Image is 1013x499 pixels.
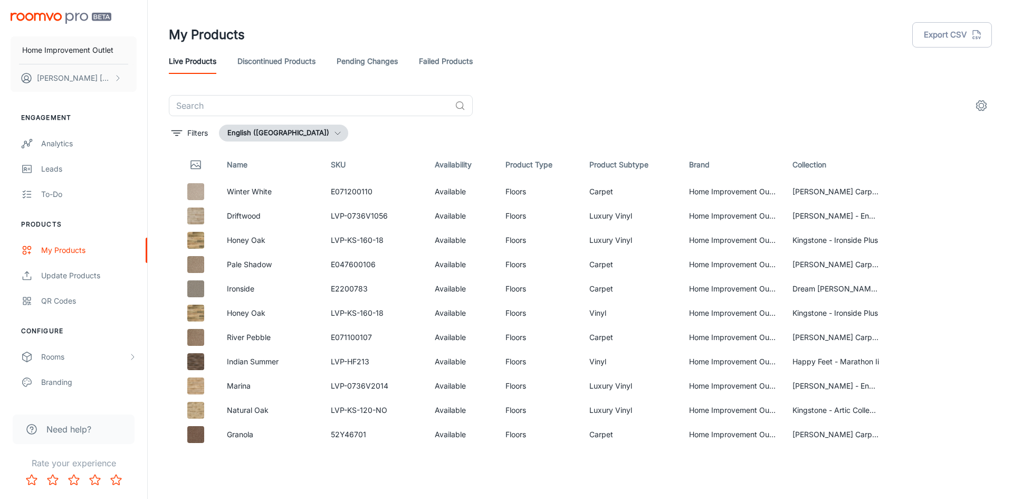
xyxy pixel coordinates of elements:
td: Available [426,374,497,398]
td: Floors [497,350,581,374]
td: Vinyl [581,350,681,374]
td: Home Improvement Outlet [681,422,785,447]
div: Update Products [41,270,137,281]
td: Kingstone - Artic Collection [784,398,888,422]
button: filter [169,125,211,142]
div: Rooms [41,351,128,363]
a: Ironside [227,284,254,293]
td: Kingstone - Ironside Plus [784,301,888,325]
td: Available [426,398,497,422]
td: LVP-HF213 [322,350,426,374]
button: Rate 2 star [42,469,63,491]
h1: My Products [169,25,245,44]
td: Home Improvement Outlet [681,228,785,252]
th: Product Type [497,150,581,180]
td: Floors [497,228,581,252]
td: [PERSON_NAME] Carpet - Ride It Out [784,252,888,277]
td: Floors [497,447,581,471]
button: English ([GEOGRAPHIC_DATA]) [219,125,348,142]
td: Available [426,447,497,471]
button: Export CSV [912,22,992,48]
a: Pending Changes [337,49,398,74]
td: Home Improvement Outlet [681,447,785,471]
td: Home Improvement Outlet [681,204,785,228]
td: LVP-KS-120-NO [322,398,426,422]
p: Rate your experience [8,457,139,469]
div: My Products [41,244,137,256]
a: Pale Shadow [227,260,272,269]
a: Winter White [227,187,272,196]
a: Honey Oak [227,308,265,317]
td: Available [426,350,497,374]
img: Roomvo PRO Beta [11,13,111,24]
span: Need help? [46,423,91,436]
div: Analytics [41,138,137,149]
td: Home Improvement Outlet [681,398,785,422]
td: Home Improvement Outlet [681,325,785,350]
td: Home Improvement Outlet [681,277,785,301]
th: Collection [784,150,888,180]
td: Luxury Vinyl [581,374,681,398]
a: Marina [227,381,251,390]
div: Leads [41,163,137,175]
td: Luxury Vinyl [581,204,681,228]
td: Carpet [581,252,681,277]
th: Name [218,150,322,180]
button: [PERSON_NAME] [PERSON_NAME] [11,64,137,92]
td: Floors [497,374,581,398]
div: Texts [41,402,137,413]
td: E047600106 [322,252,426,277]
a: Natural Oak [227,406,269,415]
td: [PERSON_NAME] - Endura Plus [784,374,888,398]
svg: Thumbnail [189,158,202,171]
th: SKU [322,150,426,180]
td: Luxury Vinyl [581,228,681,252]
a: Live Products [169,49,216,74]
a: Driftwood [227,211,261,220]
td: Carpet [581,180,681,204]
td: Available [426,301,497,325]
a: River Pebble [227,333,271,342]
div: To-do [41,189,137,200]
td: E071100107 [322,325,426,350]
td: Floors [497,398,581,422]
td: 52Y46701 [322,422,426,447]
td: Floors [497,277,581,301]
td: Happy Feet - Marathon Ii [784,350,888,374]
button: Home Improvement Outlet [11,36,137,64]
a: Failed Products [419,49,473,74]
td: Home Improvement Outlet [681,374,785,398]
td: Home Improvement Outlet [681,180,785,204]
a: Honey Oak [227,236,265,244]
button: settings [971,95,992,116]
p: [PERSON_NAME] [PERSON_NAME] [37,72,111,84]
td: [PERSON_NAME] Carpet - Cabana Life [784,447,888,471]
td: Floors [497,180,581,204]
p: Home Improvement Outlet [22,44,113,56]
td: Floors [497,252,581,277]
div: Branding [41,376,137,388]
div: QR Codes [41,295,137,307]
th: Product Subtype [581,150,681,180]
td: 5E04700541 [322,447,426,471]
td: Available [426,228,497,252]
a: Discontinued Products [237,49,316,74]
td: Available [426,325,497,350]
p: Filters [187,127,208,139]
td: Carpet [581,422,681,447]
td: LVP-0736V1056 [322,204,426,228]
td: Home Improvement Outlet [681,252,785,277]
td: [PERSON_NAME] - Endura Plus [784,204,888,228]
td: E2200783 [322,277,426,301]
button: Rate 1 star [21,469,42,491]
td: Floors [497,204,581,228]
td: Floors [497,301,581,325]
td: Kingstone - Ironside Plus [784,228,888,252]
a: Granola [227,430,253,439]
td: LVP-KS-160-18 [322,228,426,252]
td: Carpet [581,277,681,301]
td: Dream [PERSON_NAME] Carpet - Sweepstakes [784,277,888,301]
td: [PERSON_NAME] Carpet - Full Court [784,422,888,447]
td: Available [426,180,497,204]
td: LVP-KS-160-18 [322,301,426,325]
